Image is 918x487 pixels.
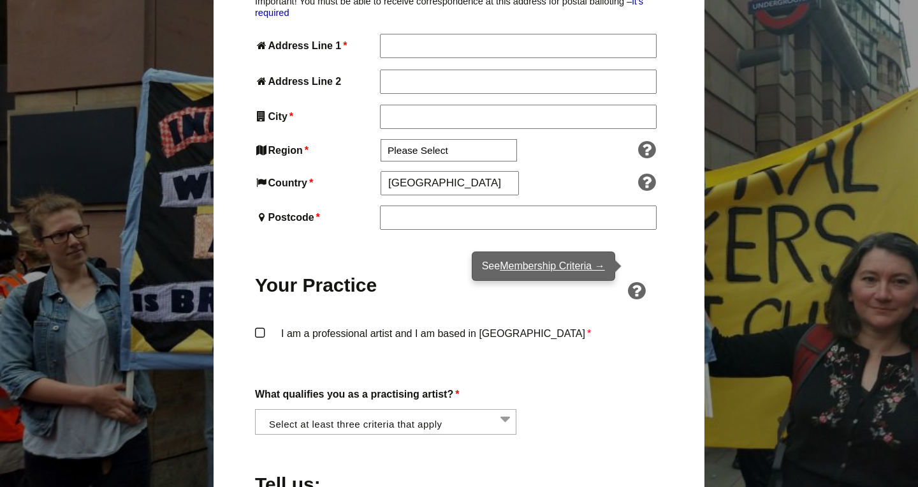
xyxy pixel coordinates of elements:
label: Address Line 2 [255,73,377,90]
label: What qualifies you as a practising artist? [255,386,663,403]
label: Postcode [255,209,377,226]
a: Membership Criteria → [500,260,604,271]
label: City [255,108,377,125]
h2: Your Practice [255,273,377,297]
label: Region [255,142,378,159]
div: See [473,253,614,280]
label: Country [255,174,378,191]
label: I am a professional artist and I am based in [GEOGRAPHIC_DATA] [255,325,663,363]
label: Address Line 1 [255,37,377,54]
